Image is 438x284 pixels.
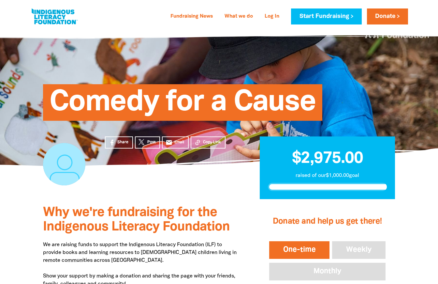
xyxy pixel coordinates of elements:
[105,136,133,149] a: Share
[261,11,283,22] a: Log In
[162,136,189,149] a: emailEmail
[268,172,387,180] p: raised of our $1,000.00 goal
[291,8,361,24] a: Start Fundraising
[367,8,408,24] a: Donate
[268,240,331,260] button: One-time
[50,89,316,121] span: Comedy for a Cause
[203,139,221,145] span: Copy Link
[221,11,257,22] a: What we do
[268,261,387,282] button: Monthly
[43,207,230,233] span: Why we're fundraising for the Indigenous Literacy Foundation
[135,136,160,149] a: Post
[174,139,184,145] span: Email
[292,151,363,166] span: $2,975.00
[191,136,226,149] button: Copy Link
[147,139,155,145] span: Post
[268,209,387,235] h2: Donate and help us get there!
[167,11,217,22] a: Fundraising News
[117,139,128,145] span: Share
[331,240,387,260] button: Weekly
[166,139,172,146] i: email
